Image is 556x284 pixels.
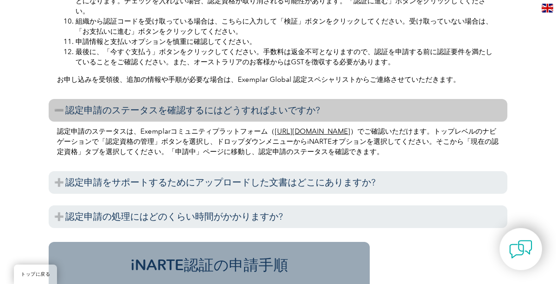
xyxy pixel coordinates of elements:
font: 申請情報と支払いオプションを慎重に確認してください。 [76,37,256,46]
font: iNARTE認証の申請手順 [131,256,288,274]
font: 認定申請の処理にはどのくらい時間がかかりますか? [65,211,283,222]
font: 組織から認証コードを受け取っている場合は、こちらに入力して「検証」ボタンをクリックしてください。受け取っていない場合は、「お支払いに進む」ボタンをクリックしてください。 [76,17,493,36]
font: トップに戻る [21,272,50,277]
font: お申し込みを受領後、追加の情報や手順が必要な場合は、Exemplar Global 認定スペシャリストからご連絡させていただきます。 [57,75,460,84]
img: en [542,4,553,12]
a: トップに戻る [14,265,57,284]
font: 認定申請のステータスは、Exemplarコミュニティプラットフォーム（ [57,127,275,136]
font: 認定申請のステータスを確認するにはどうすればよいですか? [65,105,320,116]
font: ）でご確認いただけます。トップレベルのナビゲーションで「認定資格の管理」ボタンを選択し、ドロップダウンメニューからiNARTEオプションを選択してください。そこから「現在の認定資格」タブを選択し... [57,127,499,156]
img: contact-chat.png [509,238,532,261]
font: 最後に、「今すぐ支払う」ボタンをクリックしてください。手数料は返金不可となりますので、認証を申請する前に認証要件を満たしていることをご確認ください。また、オーストラリアのお客様からはGSTを徴収... [76,48,493,66]
font: 認定申請をサポートするためにアップロードした文書はどこにありますか? [65,177,376,188]
a: [URL][DOMAIN_NAME] [275,127,350,136]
